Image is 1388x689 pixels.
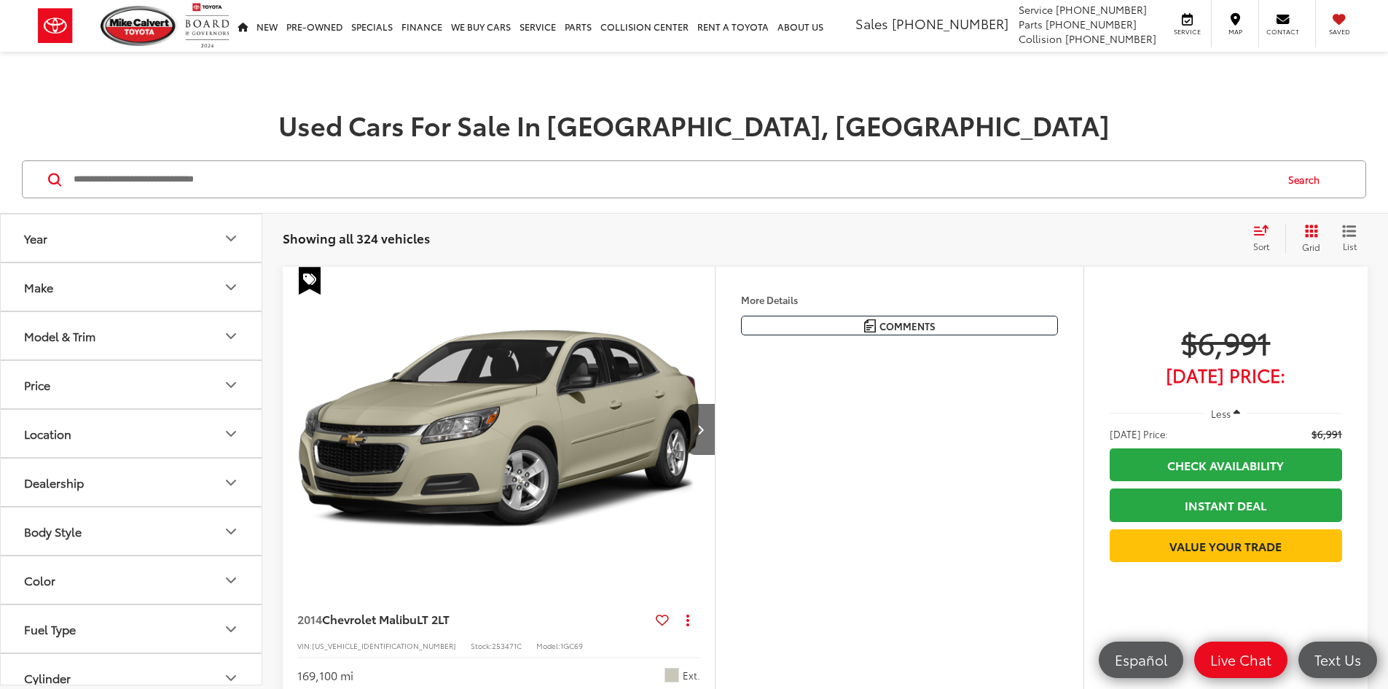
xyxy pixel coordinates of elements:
[1065,31,1156,46] span: [PHONE_NUMBER]
[741,316,1058,335] button: Comments
[1307,650,1368,669] span: Text Us
[1,361,263,408] button: PricePrice
[24,475,84,489] div: Dealership
[1298,642,1377,678] a: Text Us
[1,507,263,555] button: Body StyleBody Style
[24,231,47,245] div: Year
[222,327,240,345] div: Model & Trim
[1019,17,1043,31] span: Parts
[297,610,322,627] span: 2014
[879,319,936,333] span: Comments
[1194,642,1287,678] a: Live Chat
[741,295,1058,305] h4: More Details
[1204,400,1248,427] button: Less
[24,671,71,685] div: Cylinder
[1110,324,1342,360] span: $6,991
[560,640,583,651] span: 1GC69
[1311,427,1342,441] span: $6,991
[686,614,689,626] span: dropdown dots
[222,376,240,394] div: Price
[683,669,700,682] span: Ext.
[222,620,240,638] div: Fuel Type
[222,425,240,443] div: Location
[24,524,82,538] div: Body Style
[892,14,1008,33] span: [PHONE_NUMBER]
[101,6,178,46] img: Mike Calvert Toyota
[675,607,700,632] button: Actions
[282,267,716,592] a: 2014 Chevrolet Malibu LT 2LT2014 Chevrolet Malibu LT 2LT2014 Chevrolet Malibu LT 2LT2014 Chevrole...
[282,267,716,593] img: 2014 Chevrolet Malibu LT 2LT
[1019,31,1062,46] span: Collision
[1046,17,1137,31] span: [PHONE_NUMBER]
[1019,2,1053,17] span: Service
[471,640,492,651] span: Stock:
[664,668,679,682] span: Champagne Silver Metallic
[1110,488,1342,521] a: Instant Deal
[1219,27,1251,36] span: Map
[297,611,650,627] a: 2014Chevrolet MalibuLT 2LT
[1323,27,1355,36] span: Saved
[1,410,263,457] button: LocationLocation
[24,378,50,392] div: Price
[24,573,55,587] div: Color
[536,640,560,651] span: Model:
[1342,240,1357,252] span: List
[24,280,53,294] div: Make
[222,523,240,540] div: Body Style
[297,640,312,651] span: VIN:
[312,640,456,651] span: [US_VEHICLE_IDENTIFICATION_NUMBER]
[1,605,263,653] button: Fuel TypeFuel Type
[417,610,450,627] span: LT 2LT
[222,572,240,589] div: Color
[686,404,715,455] button: Next image
[297,667,353,684] div: 169,100 mi
[24,427,71,440] div: Location
[1203,650,1279,669] span: Live Chat
[1,556,263,604] button: ColorColor
[1331,224,1368,253] button: List View
[222,230,240,247] div: Year
[1110,529,1342,562] a: Value Your Trade
[492,640,522,651] span: 253471C
[222,279,240,296] div: Make
[1056,2,1147,17] span: [PHONE_NUMBER]
[1171,27,1204,36] span: Service
[1274,161,1341,198] button: Search
[24,622,76,636] div: Fuel Type
[1,312,263,359] button: Model & TrimModel & Trim
[1110,427,1168,441] span: [DATE] Price:
[1110,448,1342,481] a: Check Availability
[1,459,263,506] button: DealershipDealership
[1285,224,1331,253] button: Grid View
[299,267,321,295] span: Special
[282,267,716,592] div: 2014 Chevrolet Malibu LT 2LT 0
[1107,650,1175,669] span: Español
[1266,27,1299,36] span: Contact
[864,319,876,332] img: Comments
[855,14,888,33] span: Sales
[1211,407,1231,420] span: Less
[222,474,240,491] div: Dealership
[1302,241,1320,253] span: Grid
[1253,240,1269,252] span: Sort
[72,162,1274,197] input: Search by Make, Model, or Keyword
[1246,224,1285,253] button: Select sort value
[1,214,263,262] button: YearYear
[283,229,430,246] span: Showing all 324 vehicles
[322,610,417,627] span: Chevrolet Malibu
[1110,367,1342,382] span: [DATE] Price:
[1,263,263,311] button: MakeMake
[222,669,240,687] div: Cylinder
[1099,642,1183,678] a: Español
[24,329,95,343] div: Model & Trim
